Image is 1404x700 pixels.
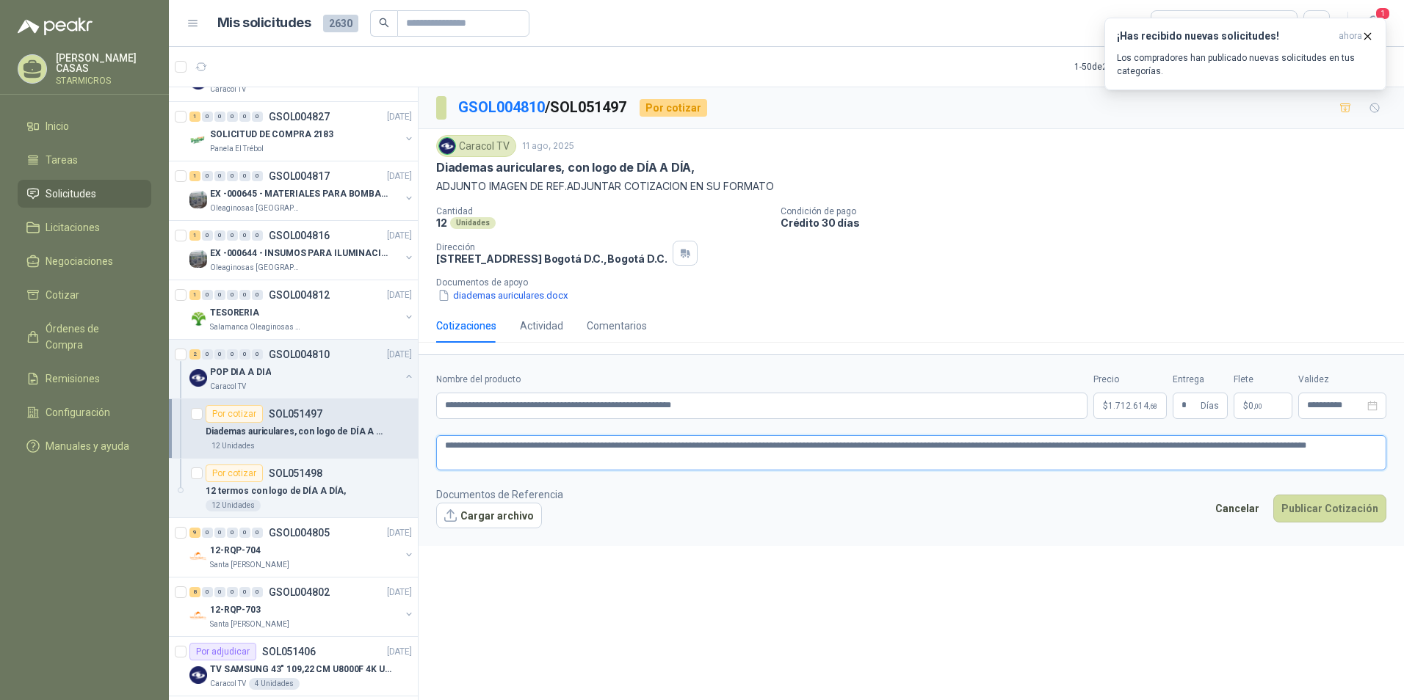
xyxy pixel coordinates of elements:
p: GSOL004817 [269,171,330,181]
span: $ [1243,401,1248,410]
label: Validez [1298,373,1386,387]
div: 0 [227,587,238,597]
div: 0 [202,349,213,360]
p: [PERSON_NAME] CASAS [56,53,151,73]
span: 2630 [323,15,358,32]
label: Precio [1093,373,1167,387]
img: Company Logo [189,310,207,327]
span: Licitaciones [46,219,100,236]
p: Oleaginosas [GEOGRAPHIC_DATA][PERSON_NAME] [210,262,303,274]
div: 0 [239,290,250,300]
div: 1 [189,171,200,181]
span: Configuración [46,404,110,420]
p: SOLICITUD DE COMPRA 2183 [210,128,333,142]
div: 0 [227,171,238,181]
div: 0 [239,112,250,122]
div: 0 [227,112,238,122]
p: ADJUNTO IMAGEN DE REF.ADJUNTAR COTIZACION EN SU FORMATO [436,178,1386,194]
p: TV SAMSUNG 43" 109,22 CM U8000F 4K UHD [210,663,393,677]
div: 0 [239,230,250,241]
span: Solicitudes [46,186,96,202]
p: Santa [PERSON_NAME] [210,559,289,571]
img: Company Logo [189,547,207,565]
label: Flete [1234,373,1292,387]
span: ahora [1339,30,1362,43]
a: GSOL004810 [458,98,545,116]
div: 0 [202,290,213,300]
p: / SOL051497 [458,96,628,119]
div: 0 [227,290,238,300]
span: ,00 [1253,402,1262,410]
h3: ¡Has recibido nuevas solicitudes! [1117,30,1333,43]
p: [DATE] [387,645,412,659]
span: ,68 [1148,402,1157,410]
span: Manuales y ayuda [46,438,129,454]
p: EX -000645 - MATERIALES PARA BOMBAS STANDBY PLANTA [210,187,393,201]
a: Cotizar [18,281,151,309]
p: GSOL004802 [269,587,330,597]
span: Días [1201,393,1219,418]
div: 0 [227,349,238,360]
img: Company Logo [439,138,455,154]
a: Inicio [18,112,151,140]
p: SOL051406 [262,646,316,657]
div: 0 [214,171,225,181]
p: [STREET_ADDRESS] Bogotá D.C. , Bogotá D.C. [436,252,667,265]
p: 12-RQP-704 [210,544,261,558]
p: Panela El Trébol [210,143,264,155]
a: 1 0 0 0 0 0 GSOL004817[DATE] Company LogoEX -000645 - MATERIALES PARA BOMBAS STANDBY PLANTAOleagi... [189,167,415,214]
div: 0 [214,528,225,538]
div: 0 [202,528,213,538]
div: 0 [202,171,213,181]
p: Crédito 30 días [781,216,1398,229]
p: Caracol TV [210,678,246,690]
span: Negociaciones [46,253,113,269]
span: 1 [1375,7,1391,21]
div: Caracol TV [436,135,516,157]
div: Por adjudicar [189,643,256,660]
p: Salamanca Oleaginosas SAS [210,321,303,333]
p: 11 ago, 2025 [522,139,574,153]
div: 2 [189,349,200,360]
a: Licitaciones [18,214,151,241]
p: POP DIA A DIA [210,365,271,379]
img: Logo peakr [18,18,93,35]
p: [DATE] [387,169,412,183]
p: Diademas auriculares, con logo de DÍA A DÍA, [436,160,695,175]
p: 12-RQP-703 [210,603,261,617]
span: search [379,18,389,28]
div: 0 [252,290,263,300]
div: 1 [189,112,200,122]
p: Documentos de Referencia [436,486,563,503]
div: 0 [202,230,213,241]
img: Company Logo [189,191,207,208]
div: 0 [239,528,250,538]
span: 0 [1248,401,1262,410]
img: Company Logo [189,607,207,624]
div: 1 [189,230,200,241]
a: 1 0 0 0 0 0 GSOL004827[DATE] Company LogoSOLICITUD DE COMPRA 2183Panela El Trébol [189,108,415,155]
p: Santa [PERSON_NAME] [210,619,289,630]
div: Actividad [520,318,563,334]
a: Por cotizarSOL05149812 termos con logo de DÍA A DÍA,12 Unidades [169,459,418,518]
a: Negociaciones [18,247,151,275]
p: EX -000644 - INSUMOS PARA ILUMINACIONN ZONA DE CLA [210,247,393,260]
button: ¡Has recibido nuevas solicitudes!ahora Los compradores han publicado nuevas solicitudes en tus ca... [1104,18,1386,90]
div: 0 [214,290,225,300]
div: 9 [189,528,200,538]
div: Cotizaciones [436,318,496,334]
a: 1 0 0 0 0 0 GSOL004816[DATE] Company LogoEX -000644 - INSUMOS PARA ILUMINACIONN ZONA DE CLAOleagi... [189,227,415,274]
p: [DATE] [387,288,412,302]
div: 0 [252,230,263,241]
button: Publicar Cotización [1273,495,1386,522]
a: Por adjudicarSOL051406[DATE] Company LogoTV SAMSUNG 43" 109,22 CM U8000F 4K UHDCaracol TV4 Unidades [169,637,418,696]
div: 0 [239,349,250,360]
div: 0 [252,528,263,538]
div: 12 Unidades [206,500,261,511]
div: 0 [227,528,238,538]
h1: Mis solicitudes [217,12,311,34]
img: Company Logo [189,369,207,387]
div: Por cotizar [206,464,263,482]
p: $ 0,00 [1234,393,1292,419]
span: Remisiones [46,371,100,387]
